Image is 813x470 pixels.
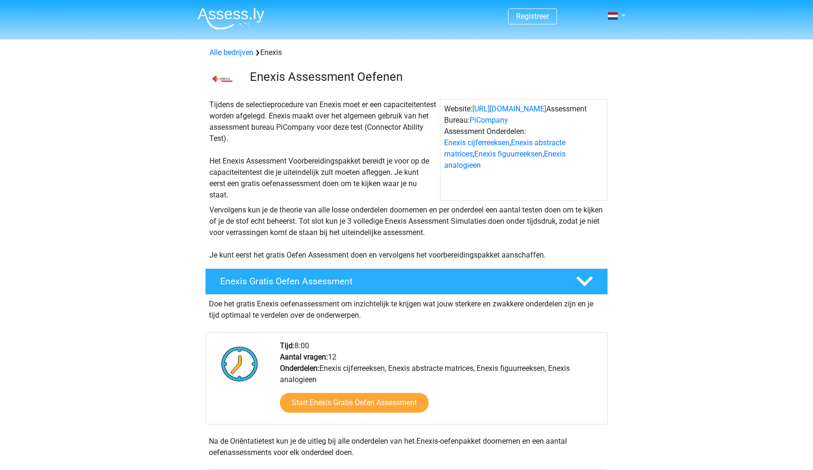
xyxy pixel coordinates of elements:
[280,393,429,413] a: Start Enexis Gratis Oefen Assessment
[198,8,264,30] img: Assessly
[201,268,612,295] a: Enexis Gratis Oefen Assessment
[474,149,542,158] a: Enexis figuurreeksen
[280,341,295,350] b: Tijd:
[205,436,608,458] div: Na de Oriëntatietest kun je de uitleg bij alle onderdelen van het Enexis-oefenpakket doornemen en...
[444,138,510,147] a: Enexis cijferreeksen
[440,99,607,201] div: Website: Assessment Bureau: Assessment Onderdelen: , , ,
[280,364,319,373] b: Onderdelen:
[273,340,607,424] div: 8:00 12 Enexis cijferreeksen, Enexis abstracte matrices, Enexis figuurreeksen, Enexis analogieen
[516,12,549,21] a: Registreer
[444,138,566,158] a: Enexis abstracte matrices
[472,104,546,113] a: [URL][DOMAIN_NAME]
[444,149,566,170] a: Enexis analogieen
[206,99,440,201] div: Tijdens de selectieprocedure van Enexis moet er een capaciteitentest worden afgelegd. Enexis maak...
[206,47,607,58] div: Enexis
[216,340,263,387] img: Klok
[206,204,607,261] div: Vervolgens kun je de theorie van alle losse onderdelen doornemen en per onderdeel een aantal test...
[205,295,608,321] div: Doe het gratis Enexis oefenassessment om inzichtelijk te krijgen wat jouw sterkere en zwakkere on...
[209,48,254,57] a: Alle bedrijven
[250,70,600,84] h3: Enexis Assessment Oefenen
[280,352,328,361] b: Aantal vragen:
[470,116,508,125] a: PiCompany
[220,276,561,287] h4: Enexis Gratis Oefen Assessment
